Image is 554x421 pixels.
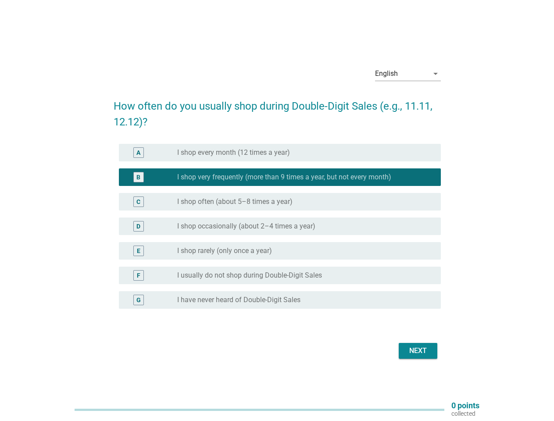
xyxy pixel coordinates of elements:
[177,271,322,280] label: I usually do not shop during Double-Digit Sales
[399,343,437,359] button: Next
[177,148,290,157] label: I shop every month (12 times a year)
[451,402,479,410] p: 0 points
[451,410,479,417] p: collected
[375,70,398,78] div: English
[136,173,140,182] div: B
[406,346,430,356] div: Next
[137,271,140,280] div: F
[430,68,441,79] i: arrow_drop_down
[177,173,391,182] label: I shop very frequently (more than 9 times a year, but not every month)
[177,296,300,304] label: I have never heard of Double-Digit Sales
[136,197,140,207] div: C
[136,296,141,305] div: G
[177,246,272,255] label: I shop rarely (only once a year)
[137,246,140,256] div: E
[136,148,140,157] div: A
[177,197,293,206] label: I shop often (about 5–8 times a year)
[114,89,441,130] h2: How often do you usually shop during Double-Digit Sales (e.g., 11.11, 12.12)?
[136,222,140,231] div: D
[177,222,315,231] label: I shop occasionally (about 2–4 times a year)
